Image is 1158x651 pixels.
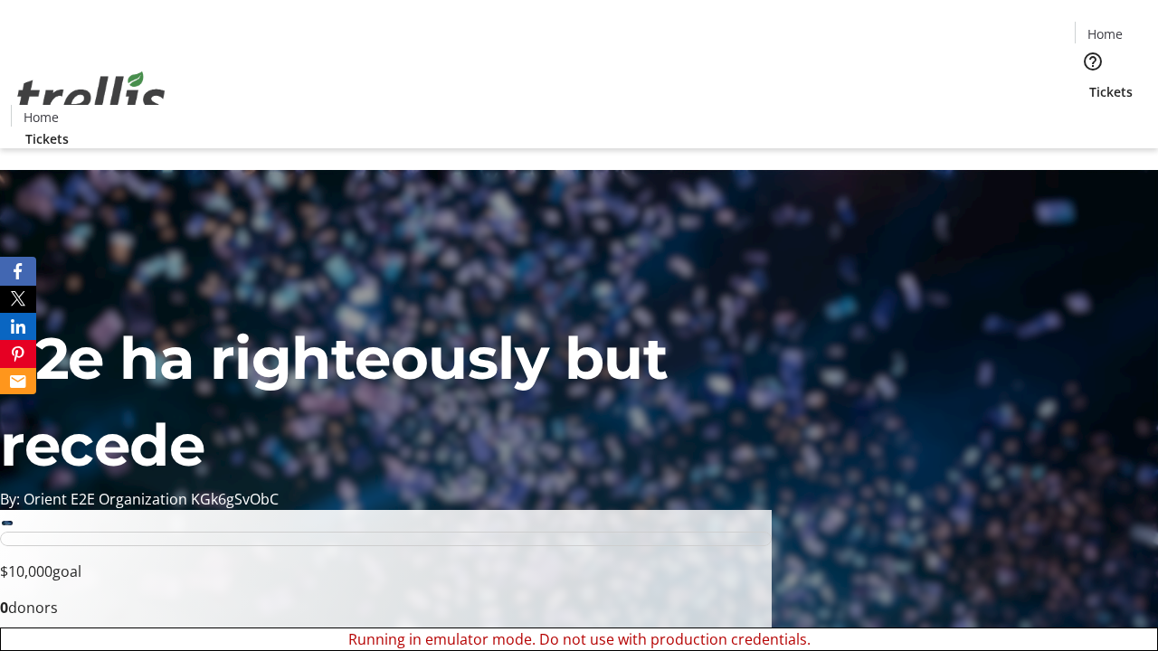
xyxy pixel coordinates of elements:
[1075,43,1111,80] button: Help
[11,52,172,142] img: Orient E2E Organization KGk6gSvObC's Logo
[12,108,70,127] a: Home
[24,108,59,127] span: Home
[1075,82,1147,101] a: Tickets
[1087,24,1123,43] span: Home
[25,129,69,148] span: Tickets
[1075,101,1111,137] button: Cart
[1089,82,1133,101] span: Tickets
[11,129,83,148] a: Tickets
[1076,24,1134,43] a: Home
